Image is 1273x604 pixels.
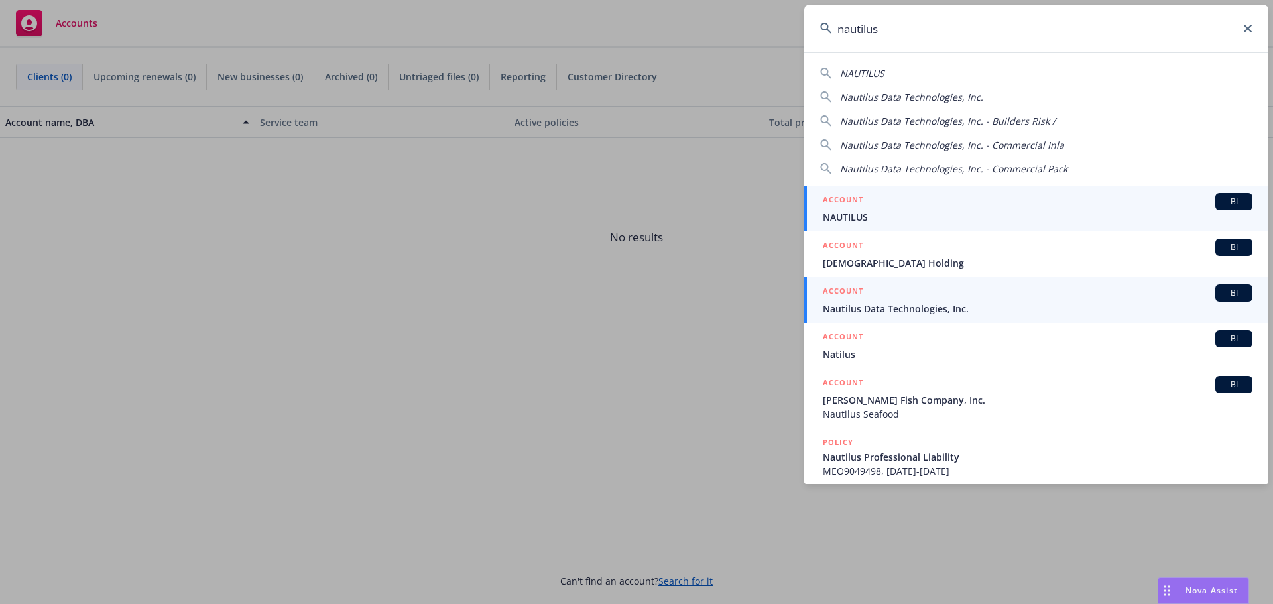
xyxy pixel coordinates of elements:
span: Nautilus Data Technologies, Inc. - Builders Risk / [840,115,1056,127]
span: BI [1221,333,1247,345]
a: ACCOUNTBI[PERSON_NAME] Fish Company, Inc.Nautilus Seafood [804,369,1268,428]
a: ACCOUNTBINatilus [804,323,1268,369]
h5: ACCOUNT [823,284,863,300]
span: NAUTILUS [823,210,1252,224]
span: Nautilus Seafood [823,407,1252,421]
span: BI [1221,196,1247,208]
a: ACCOUNTBINautilus Data Technologies, Inc. [804,277,1268,323]
span: BI [1221,287,1247,299]
span: BI [1221,241,1247,253]
h5: ACCOUNT [823,376,863,392]
span: BI [1221,379,1247,391]
h5: POLICY [823,436,853,449]
a: ACCOUNTBI[DEMOGRAPHIC_DATA] Holding [804,231,1268,277]
div: Drag to move [1158,578,1175,603]
span: Nautilus Professional Liability [823,450,1252,464]
a: ACCOUNTBINAUTILUS [804,186,1268,231]
a: POLICYNautilus Professional LiabilityMEO9049498, [DATE]-[DATE] [804,428,1268,485]
h5: ACCOUNT [823,239,863,255]
span: NAUTILUS [840,67,884,80]
input: Search... [804,5,1268,52]
span: Natilus [823,347,1252,361]
span: MEO9049498, [DATE]-[DATE] [823,464,1252,478]
span: Nova Assist [1185,585,1238,596]
span: [DEMOGRAPHIC_DATA] Holding [823,256,1252,270]
h5: ACCOUNT [823,193,863,209]
span: Nautilus Data Technologies, Inc. - Commercial Inla [840,139,1064,151]
button: Nova Assist [1158,577,1249,604]
span: Nautilus Data Technologies, Inc. [823,302,1252,316]
h5: ACCOUNT [823,330,863,346]
span: [PERSON_NAME] Fish Company, Inc. [823,393,1252,407]
span: Nautilus Data Technologies, Inc. - Commercial Pack [840,162,1067,175]
span: Nautilus Data Technologies, Inc. [840,91,983,103]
